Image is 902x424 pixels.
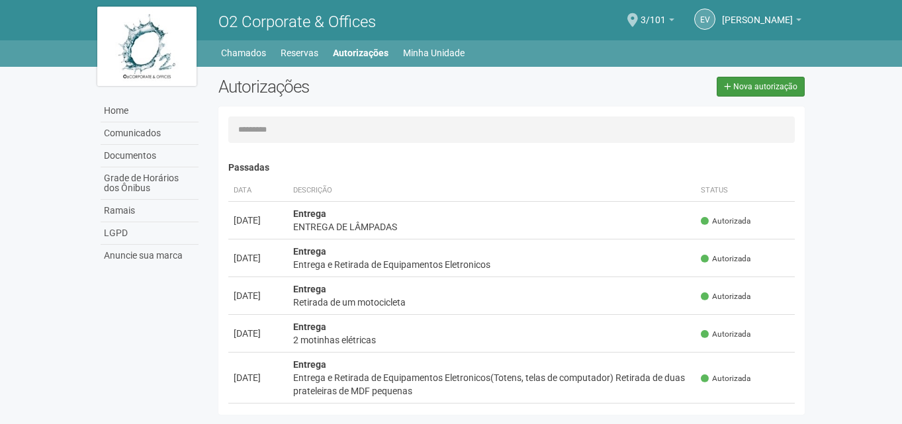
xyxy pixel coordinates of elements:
[221,44,266,62] a: Chamados
[234,327,283,340] div: [DATE]
[234,214,283,227] div: [DATE]
[293,371,691,398] div: Entrega e Retirada de Equipamentos Eletronicos(Totens, telas de computador) Retirada de duas prat...
[293,284,326,294] strong: Entrega
[218,13,376,31] span: O2 Corporate & Offices
[293,296,691,309] div: Retirada de um motocicleta
[101,145,199,167] a: Documentos
[722,17,801,27] a: [PERSON_NAME]
[101,167,199,200] a: Grade de Horários dos Ônibus
[722,2,793,25] span: Eduany Vidal
[701,253,750,265] span: Autorizada
[101,200,199,222] a: Ramais
[234,289,283,302] div: [DATE]
[701,291,750,302] span: Autorizada
[293,359,326,370] strong: Entrega
[234,251,283,265] div: [DATE]
[701,373,750,384] span: Autorizada
[288,180,696,202] th: Descrição
[218,77,502,97] h2: Autorizações
[694,9,715,30] a: EV
[234,371,283,384] div: [DATE]
[228,163,795,173] h4: Passadas
[101,122,199,145] a: Comunicados
[701,216,750,227] span: Autorizada
[293,246,326,257] strong: Entrega
[293,220,691,233] div: ENTREGA DE LÂMPADAS
[293,258,691,271] div: Entrega e Retirada de Equipamentos Eletronicos
[701,329,750,340] span: Autorizada
[641,17,674,27] a: 3/101
[293,208,326,219] strong: Entrega
[333,44,388,62] a: Autorizações
[101,245,199,267] a: Anuncie sua marca
[228,180,288,202] th: Data
[293,321,326,332] strong: Entrega
[403,44,465,62] a: Minha Unidade
[281,44,318,62] a: Reservas
[696,180,795,202] th: Status
[293,333,691,347] div: 2 motinhas elétricas
[101,100,199,122] a: Home
[717,77,805,97] a: Nova autorização
[641,2,666,25] span: 3/101
[97,7,197,86] img: logo.jpg
[101,222,199,245] a: LGPD
[733,82,797,91] span: Nova autorização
